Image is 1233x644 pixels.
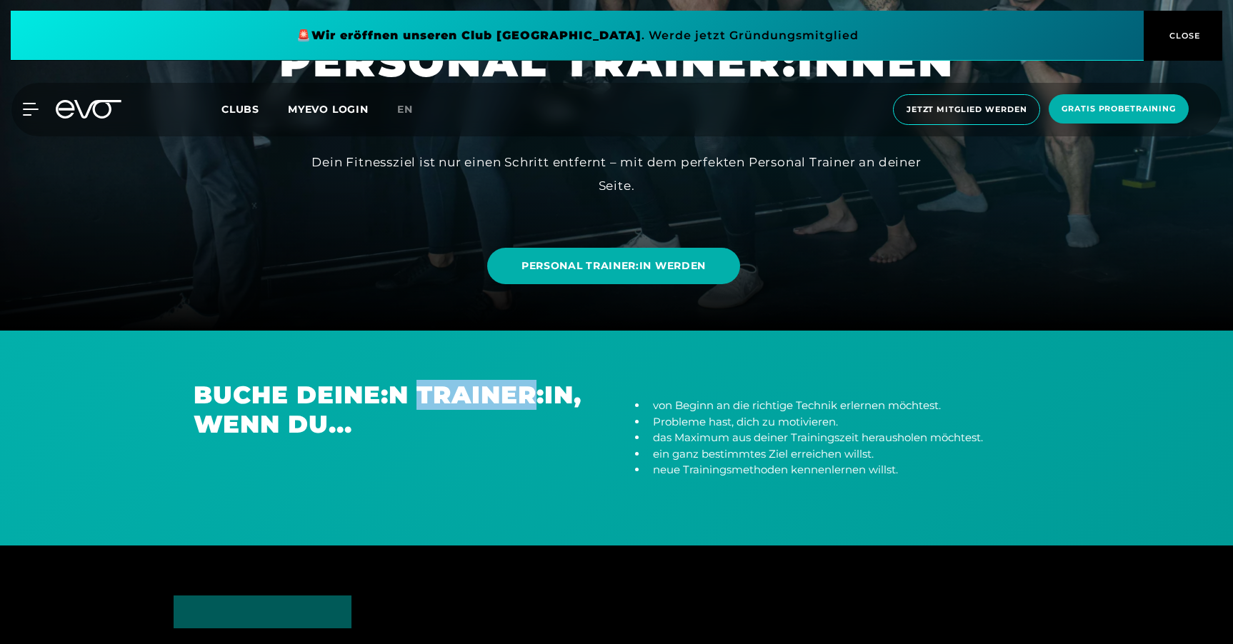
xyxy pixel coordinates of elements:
span: en [397,103,413,116]
a: Gratis Probetraining [1044,94,1193,125]
span: PERSONAL TRAINER:IN WERDEN [521,258,706,273]
a: MYEVO LOGIN [288,103,369,116]
button: CLOSE [1144,11,1222,61]
span: Clubs [221,103,259,116]
span: Jetzt Mitglied werden [907,104,1027,116]
div: Dein Fitnessziel ist nur einen Schritt entfernt – mit dem perfekten Personal Trainer an deiner Se... [295,151,938,197]
span: CLOSE [1166,29,1201,42]
h2: Buche deine:n Trainer:in, wenn du... [194,381,596,439]
li: das Maximum aus deiner Trainingszeit herausholen möchtest. [647,430,1039,446]
a: en [397,101,430,118]
li: Probleme hast, dich zu motivieren. [647,414,1039,431]
a: Clubs [221,102,288,116]
li: ein ganz bestimmtes Ziel erreichen willst. [647,446,1039,463]
li: neue Trainingsmethoden kennenlernen willst. [647,462,1039,478]
span: Gratis Probetraining [1062,103,1176,115]
a: PERSONAL TRAINER:IN WERDEN [487,248,740,284]
li: von Beginn an die richtige Technik erlernen möchtest. [647,398,1039,414]
a: Jetzt Mitglied werden [889,94,1044,125]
